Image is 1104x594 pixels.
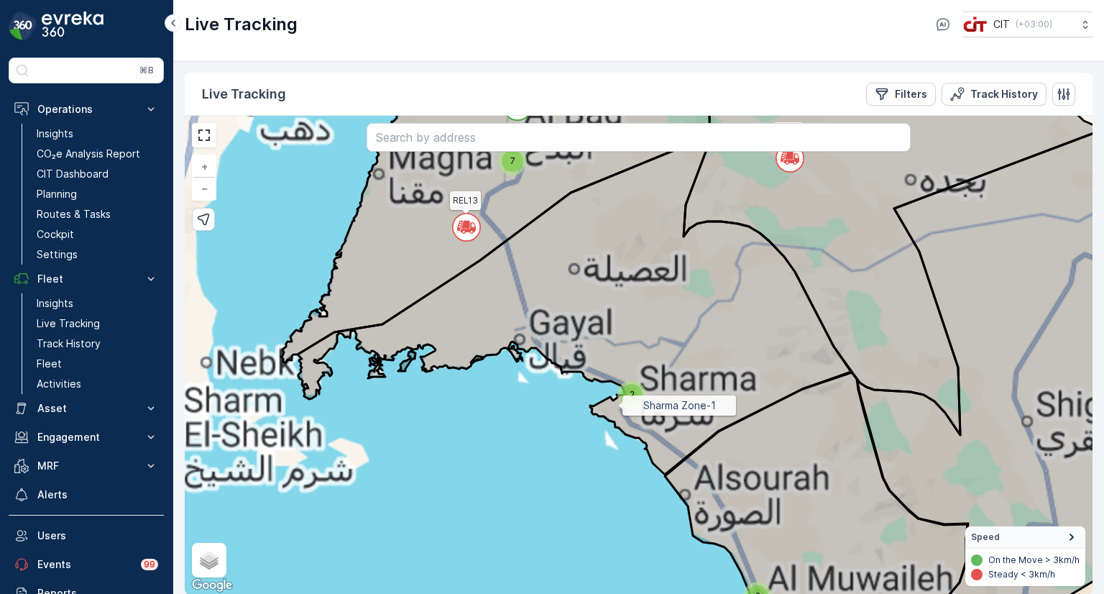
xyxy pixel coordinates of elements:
[31,354,164,374] a: Fleet
[37,167,109,181] p: CIT Dashboard
[942,83,1046,106] button: Track History
[9,423,164,452] button: Engagement
[144,559,155,570] p: 99
[1016,19,1052,30] p: ( +03:00 )
[37,272,135,286] p: Fleet
[37,459,135,473] p: MRF
[993,17,1010,32] p: CIT
[37,529,158,543] p: Users
[510,155,515,166] span: 7
[37,316,100,331] p: Live Tracking
[9,480,164,509] a: Alerts
[37,127,73,141] p: Insights
[963,12,1092,37] button: CIT(+03:00)
[31,314,164,334] a: Live Tracking
[37,102,135,116] p: Operations
[42,12,103,40] img: logo_dark-DEwI_e13.png
[201,160,208,173] span: +
[37,207,111,221] p: Routes & Tasks
[193,124,215,146] a: View Fullscreen
[963,17,988,32] img: cit-logo_pOk6rL0.png
[988,569,1055,580] p: Steady < 3km/h
[185,13,298,36] p: Live Tracking
[37,147,140,161] p: CO₂e Analysis Report
[9,550,164,579] a: Events99
[866,83,936,106] button: Filters
[630,389,635,400] span: 2
[37,488,158,502] p: Alerts
[37,401,135,416] p: Asset
[971,531,1000,543] span: Speed
[9,95,164,124] button: Operations
[37,357,62,371] p: Fleet
[31,224,164,245] a: Cockpit
[31,245,164,265] a: Settings
[617,380,646,409] div: 2
[988,554,1080,566] p: On the Move > 3km/h
[895,87,927,101] p: Filters
[367,123,911,152] input: Search by address
[37,296,73,311] p: Insights
[498,147,527,175] div: 7
[9,521,164,550] a: Users
[31,293,164,314] a: Insights
[37,337,101,351] p: Track History
[9,12,37,40] img: logo
[202,84,286,104] p: Live Tracking
[31,144,164,164] a: CO₂e Analysis Report
[37,377,81,391] p: Activities
[37,430,135,444] p: Engagement
[37,187,77,201] p: Planning
[201,182,208,194] span: −
[965,526,1085,549] summary: Speed
[31,184,164,204] a: Planning
[37,227,74,242] p: Cockpit
[9,394,164,423] button: Asset
[31,204,164,224] a: Routes & Tasks
[193,178,215,199] a: Zoom Out
[31,124,164,144] a: Insights
[9,265,164,293] button: Fleet
[193,156,215,178] a: Zoom In
[37,247,78,262] p: Settings
[31,164,164,184] a: CIT Dashboard
[9,452,164,480] button: MRF
[31,374,164,394] a: Activities
[37,557,132,572] p: Events
[31,334,164,354] a: Track History
[970,87,1038,101] p: Track History
[139,65,154,76] p: ⌘B
[193,544,225,576] a: Layers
